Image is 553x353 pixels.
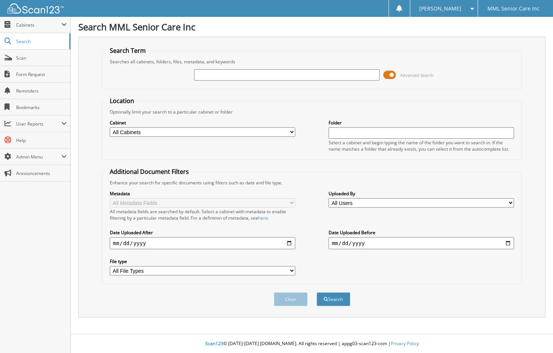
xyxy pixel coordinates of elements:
[106,58,517,65] div: Searches all cabinets, folders, files, metadata, and keywords
[110,237,295,249] input: start
[329,120,514,126] label: Folder
[258,215,268,221] a: here
[16,88,67,94] span: Reminders
[106,179,517,186] div: Enhance your search for specific documents using filters such as date and file type.
[78,21,546,33] h1: Search MML Senior Care Inc
[106,109,517,115] div: Optionally limit your search to a particular cabinet or folder
[205,340,223,347] span: Scan123
[16,71,67,78] span: Form Request
[16,55,67,61] span: Scan
[106,97,138,105] legend: Location
[16,170,67,176] span: Announcements
[329,229,514,236] label: Date Uploaded Before
[274,292,308,306] button: Clear
[106,46,149,55] legend: Search Term
[7,3,64,13] img: scan123-logo-white.svg
[391,340,419,347] a: Privacy Policy
[71,335,553,353] div: © [DATE]-[DATE] [DOMAIN_NAME]. All rights reserved | appg03-scan123-com |
[110,190,295,197] label: Metadata
[16,104,67,111] span: Bookmarks
[317,292,350,306] button: Search
[110,258,295,265] label: File type
[110,229,295,236] label: Date Uploaded After
[110,120,295,126] label: Cabinet
[16,137,67,144] span: Help
[16,154,61,160] span: Admin Menu
[487,6,540,11] span: MML Senior Care Inc
[16,121,61,127] span: User Reports
[419,6,461,11] span: [PERSON_NAME]
[110,208,295,221] div: All metadata fields are searched by default. Select a cabinet with metadata to enable filtering b...
[106,168,193,176] legend: Additional Document Filters
[400,72,433,78] span: Advanced Search
[16,38,66,45] span: Search
[16,22,61,28] span: Cabinets
[329,190,514,197] label: Uploaded By
[329,237,514,249] input: end
[329,139,514,152] div: Select a cabinet and begin typing the name of the folder you want to search in. If the name match...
